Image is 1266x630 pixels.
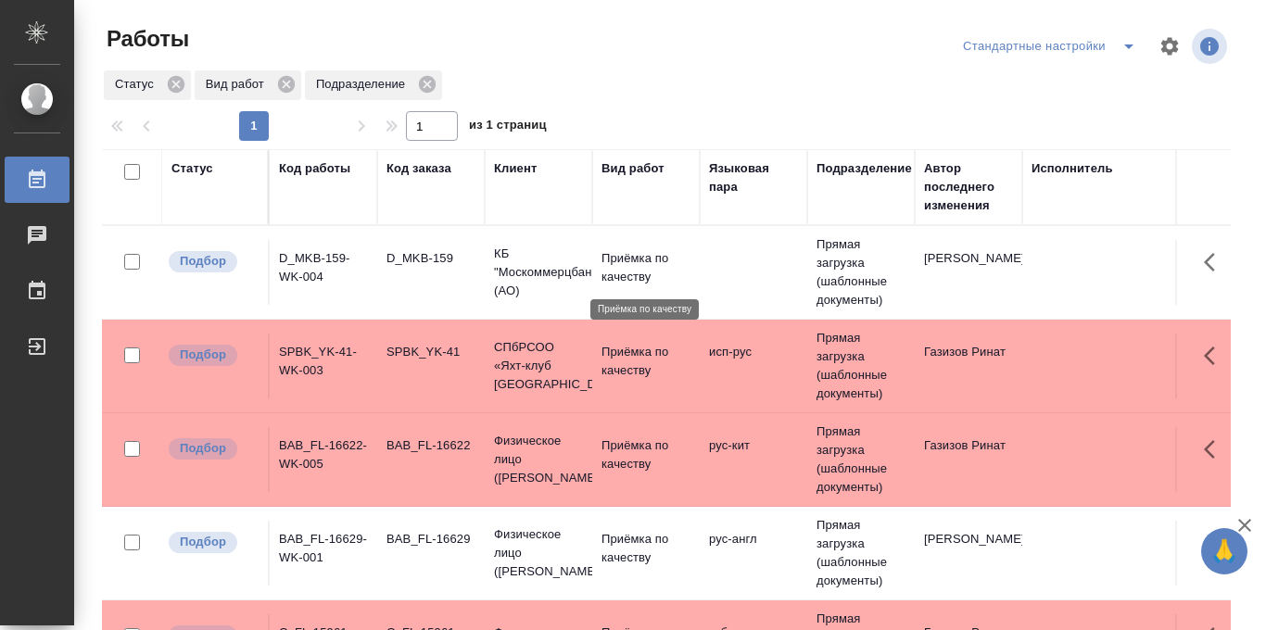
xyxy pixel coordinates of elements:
span: Работы [102,24,189,54]
p: Подбор [180,533,226,551]
p: Физическое лицо ([PERSON_NAME]) [494,525,583,581]
div: Подразделение [817,159,912,178]
div: Можно подбирать исполнителей [167,343,259,368]
div: Исполнитель [1032,159,1113,178]
p: Подбор [180,346,226,364]
td: Прямая загрузка (шаблонные документы) [807,507,915,599]
span: из 1 страниц [469,114,547,141]
td: исп-рус [700,334,807,398]
p: Физическое лицо ([PERSON_NAME]) [494,432,583,487]
td: Газизов Ринат [915,334,1022,398]
p: КБ "Москоммерцбанк" (АО) [494,245,583,300]
div: Подразделение [305,70,442,100]
td: Газизов Ринат [915,427,1022,492]
div: split button [958,31,1147,61]
button: Здесь прячутся важные кнопки [1193,427,1237,472]
td: Прямая загрузка (шаблонные документы) [807,413,915,506]
div: Вид работ [601,159,665,178]
span: Посмотреть информацию [1192,29,1231,64]
div: Код заказа [386,159,451,178]
div: Можно подбирать исполнителей [167,530,259,555]
td: Прямая загрузка (шаблонные документы) [807,226,915,319]
div: SPBK_YK-41 [386,343,475,361]
td: BAB_FL-16622-WK-005 [270,427,377,492]
div: BAB_FL-16622 [386,436,475,455]
td: SPBK_YK-41-WK-003 [270,334,377,398]
td: рус-англ [700,521,807,586]
td: Прямая загрузка (шаблонные документы) [807,320,915,412]
td: BAB_FL-16629-WK-001 [270,521,377,586]
button: Здесь прячутся важные кнопки [1193,240,1237,284]
p: Приёмка по качеству [601,436,690,473]
td: [PERSON_NAME] [915,521,1022,586]
span: 🙏 [1209,532,1240,571]
div: Вид работ [195,70,301,100]
div: Статус [104,70,191,100]
div: BAB_FL-16629 [386,530,475,548]
div: Языковая пара [709,159,798,196]
td: [PERSON_NAME] [915,240,1022,305]
p: Статус [115,75,160,94]
div: Клиент [494,159,537,178]
div: Код работы [279,159,350,178]
p: Приёмка по качеству [601,343,690,380]
p: Подбор [180,439,226,458]
td: D_MKB-159-WK-004 [270,240,377,305]
td: рус-кит [700,427,807,492]
button: Здесь прячутся важные кнопки [1193,521,1237,565]
div: Статус [171,159,213,178]
div: Можно подбирать исполнителей [167,436,259,461]
p: Подразделение [316,75,411,94]
div: Автор последнего изменения [924,159,1013,215]
span: Настроить таблицу [1147,24,1192,69]
p: Вид работ [206,75,271,94]
p: Приёмка по качеству [601,249,690,286]
div: D_MKB-159 [386,249,475,268]
p: СПбРСОО «Яхт-клуб [GEOGRAPHIC_DATA]» [494,338,583,394]
button: 🙏 [1201,528,1247,574]
button: Здесь прячутся важные кнопки [1193,334,1237,378]
p: Приёмка по качеству [601,530,690,567]
p: Подбор [180,252,226,271]
div: Можно подбирать исполнителей [167,249,259,274]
